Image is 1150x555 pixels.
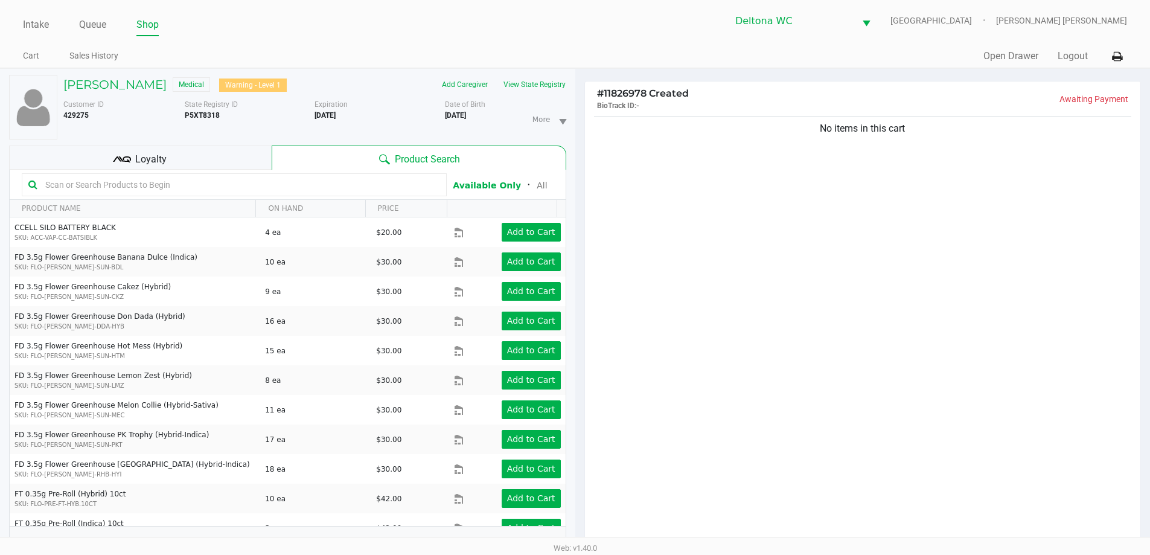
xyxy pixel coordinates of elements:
[10,277,260,306] td: FD 3.5g Flower Greenhouse Cakez (Hybrid)
[376,347,401,355] span: $30.00
[63,111,89,120] b: 429275
[507,523,555,533] app-button-loader: Add to Cart
[185,111,220,120] b: P5XT8318
[365,200,447,217] th: PRICE
[14,233,255,242] p: SKU: ACC-VAP-CC-BATSIBLK
[376,524,401,533] span: $42.00
[507,405,555,414] app-button-loader: Add to Cart
[376,406,401,414] span: $30.00
[238,532,261,555] span: Page 9
[219,79,287,92] div: Warning - Level 1
[216,532,239,555] span: Page 8
[636,101,639,110] span: -
[376,495,401,503] span: $42.00
[507,345,555,355] app-button-loader: Add to Cart
[434,75,496,94] button: Add Caregiver
[127,532,150,555] span: Page 4
[502,252,561,271] button: Add to Cart
[23,48,39,63] a: Cart
[14,381,255,390] p: SKU: FLO-[PERSON_NAME]-SUN-LMZ
[194,532,217,555] span: Page 7
[10,336,260,365] td: FD 3.5g Flower Greenhouse Hot Mess (Hybrid)
[136,16,159,33] a: Shop
[521,179,537,191] span: ᛫
[502,312,561,330] button: Add to Cart
[996,14,1127,27] span: [PERSON_NAME] [PERSON_NAME]
[284,531,307,554] span: Go to the last page
[261,531,284,554] span: Go to the next page
[502,430,561,449] button: Add to Cart
[10,217,260,247] td: CCELL SILO BATTERY BLACK
[502,223,561,242] button: Add to Cart
[983,49,1038,63] button: Open Drawer
[395,152,460,167] span: Product Search
[37,531,60,554] span: Go to the previous page
[14,411,255,420] p: SKU: FLO-[PERSON_NAME]-SUN-MEC
[82,532,105,555] span: Page 2
[104,532,127,555] span: Page 3
[376,317,401,326] span: $30.00
[23,16,49,33] a: Intake
[376,228,401,237] span: $20.00
[149,532,172,555] span: Page 5
[594,121,1132,136] div: No items in this cart
[496,75,566,94] button: View State Registry
[260,365,371,395] td: 8 ea
[528,104,570,135] li: More
[260,484,371,513] td: 10 ea
[507,375,555,385] app-button-loader: Add to Cart
[260,454,371,484] td: 18 ea
[735,14,848,28] span: Deltona WC
[507,286,555,296] app-button-loader: Add to Cart
[537,179,547,192] button: All
[173,77,210,92] span: Medical
[255,200,365,217] th: ON HAND
[507,316,555,326] app-button-loader: Add to Cart
[260,425,371,454] td: 17 ea
[260,217,371,247] td: 4 ea
[445,100,485,109] span: Date of Birth
[507,257,555,266] app-button-loader: Add to Cart
[260,247,371,277] td: 10 ea
[507,227,555,237] app-button-loader: Add to Cart
[10,454,260,484] td: FD 3.5g Flower Greenhouse [GEOGRAPHIC_DATA] (Hybrid-Indica)
[502,282,561,301] button: Add to Cart
[14,351,255,361] p: SKU: FLO-[PERSON_NAME]-SUN-HTM
[507,493,555,503] app-button-loader: Add to Cart
[260,336,371,365] td: 15 ea
[376,435,401,444] span: $30.00
[40,176,440,194] input: Scan or Search Products to Begin
[79,16,106,33] a: Queue
[1058,49,1088,63] button: Logout
[376,258,401,266] span: $30.00
[14,470,255,479] p: SKU: FLO-[PERSON_NAME]-RHB-HYI
[10,247,260,277] td: FD 3.5g Flower Greenhouse Banana Dulce (Indica)
[171,532,194,555] span: Page 6
[376,465,401,473] span: $30.00
[260,513,371,543] td: 3 ea
[185,100,238,109] span: State Registry ID
[10,200,566,526] div: Data table
[60,532,83,555] span: Page 1
[10,484,260,513] td: FT 0.35g Pre-Roll (Hybrid) 10ct
[10,513,260,543] td: FT 0.35g Pre-Roll (Indica) 10ct
[502,371,561,390] button: Add to Cart
[69,48,118,63] a: Sales History
[863,93,1128,106] p: Awaiting Payment
[14,322,255,331] p: SKU: FLO-[PERSON_NAME]-DDA-HYB
[63,100,104,109] span: Customer ID
[507,434,555,444] app-button-loader: Add to Cart
[554,544,597,553] span: Web: v1.40.0
[260,395,371,425] td: 11 ea
[597,101,636,110] span: BioTrack ID:
[260,306,371,336] td: 16 ea
[890,14,996,27] span: [GEOGRAPHIC_DATA]
[376,287,401,296] span: $30.00
[14,292,255,301] p: SKU: FLO-[PERSON_NAME]-SUN-CKZ
[14,440,255,449] p: SKU: FLO-[PERSON_NAME]-SUN-PKT
[10,365,260,395] td: FD 3.5g Flower Greenhouse Lemon Zest (Hybrid)
[135,152,167,167] span: Loyalty
[597,88,689,99] span: 11826978 Created
[10,425,260,454] td: FD 3.5g Flower Greenhouse PK Trophy (Hybrid-Indica)
[14,531,37,554] span: Go to the first page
